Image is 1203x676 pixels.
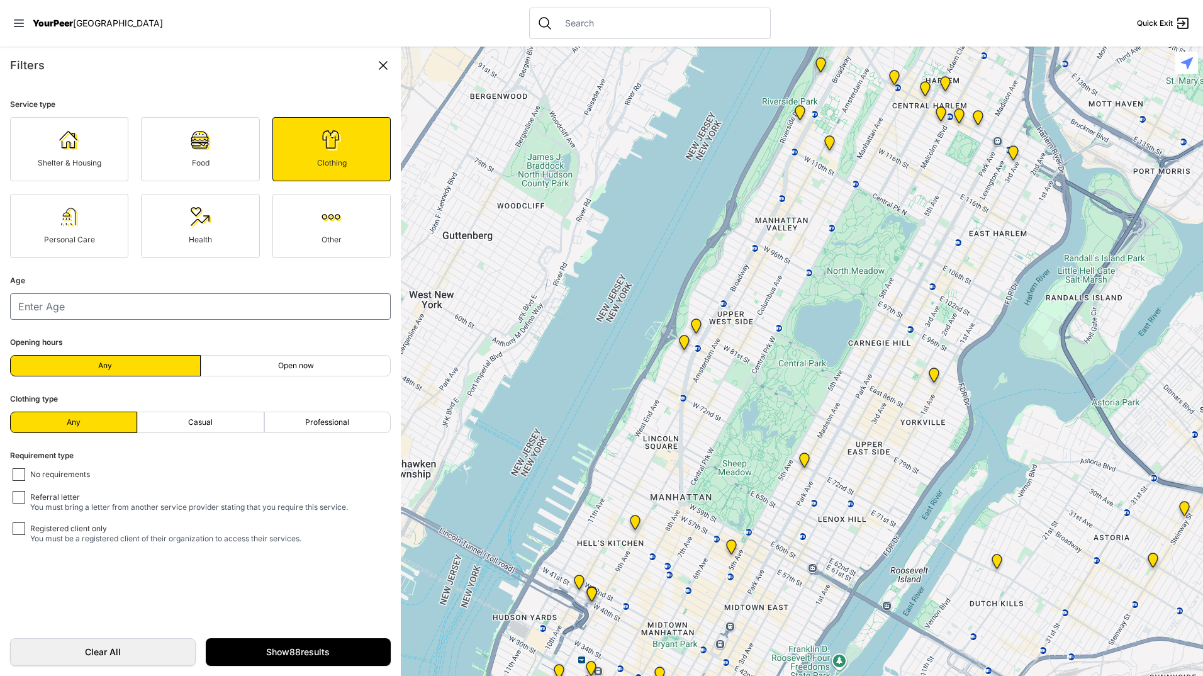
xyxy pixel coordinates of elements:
span: Personal Care [44,235,95,244]
span: Age [10,276,25,285]
div: Main Location [1005,145,1021,166]
span: Health [189,235,212,244]
span: Any [67,417,81,427]
span: Other [322,235,342,244]
span: YourPeer [33,18,73,28]
div: Pathways Adult Drop-In Program [688,318,704,339]
span: You must be a registered client of their organization to access their services. [30,534,301,543]
input: Referral letterYou must bring a letter from another service provider stating that you require thi... [13,491,25,504]
span: Any [98,361,112,371]
div: Manhattan [951,108,967,128]
a: Show88results [206,638,391,666]
span: You must bring a letter from another service provider stating that you require this service. [30,502,348,512]
input: Search [557,17,763,30]
span: Requirement type [10,451,74,460]
a: Other [272,194,391,258]
span: Clear All [23,646,182,658]
div: Ford Hall [792,105,808,125]
span: Registered client only [30,524,107,533]
span: Shelter & Housing [38,158,101,167]
div: Avenue Church [926,368,942,388]
span: Quick Exit [1137,18,1173,28]
div: Manhattan [797,453,812,473]
div: Manhattan [813,57,829,77]
a: Food [141,117,259,181]
span: [GEOGRAPHIC_DATA] [73,18,163,28]
a: YourPeer[GEOGRAPHIC_DATA] [33,20,163,27]
a: Personal Care [10,194,128,258]
div: The PILLARS – Holistic Recovery Support [887,70,902,90]
input: Enter Age [10,293,391,320]
span: Casual [188,417,213,427]
a: Clear All [10,638,196,666]
span: Clothing type [10,394,58,403]
span: Clothing [317,158,347,167]
span: Open now [278,361,314,371]
span: No requirements [30,470,90,481]
div: Manhattan [937,76,953,96]
span: Filters [10,59,45,72]
a: Quick Exit [1137,16,1190,31]
div: East Harlem [970,110,986,130]
input: Registered client onlyYou must be a registered client of their organization to access their servi... [13,522,25,535]
div: Metro Baptist Church [584,587,600,607]
div: Uptown/Harlem DYCD Youth Drop-in Center [917,81,933,101]
a: Health [141,194,259,258]
a: Clothing [272,117,391,181]
div: 9th Avenue Drop-in Center [627,515,643,535]
a: Shelter & Housing [10,117,128,181]
span: Service type [10,99,55,109]
span: Food [192,158,210,167]
div: The Cathedral Church of St. John the Divine [822,135,837,155]
span: Professional [305,417,349,427]
span: Referral letter [30,492,80,502]
input: No requirements [13,468,25,481]
div: Fancy Thrift Shop [989,554,1005,574]
span: Opening hours [10,337,63,347]
div: New York [571,575,587,595]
